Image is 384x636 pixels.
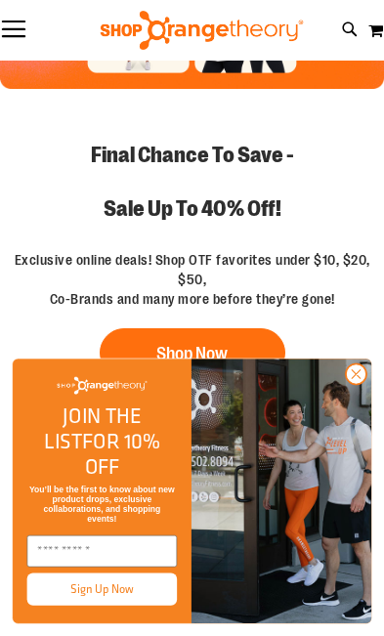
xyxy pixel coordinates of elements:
[98,11,306,50] img: Shop Orangetheory
[192,359,371,623] img: Shop Orangtheory
[57,377,147,395] img: Shop Orangetheory
[44,401,141,455] span: JOIN THE LIST
[29,485,175,523] span: You’ll be the first to know about new product drops, exclusive collaborations, and shopping events!
[27,535,178,568] input: Enter email
[100,328,285,377] button: Shop Now
[345,363,367,386] button: Close dialog
[82,426,160,481] span: FOR 10% OFF
[27,573,178,606] button: Sign Up Now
